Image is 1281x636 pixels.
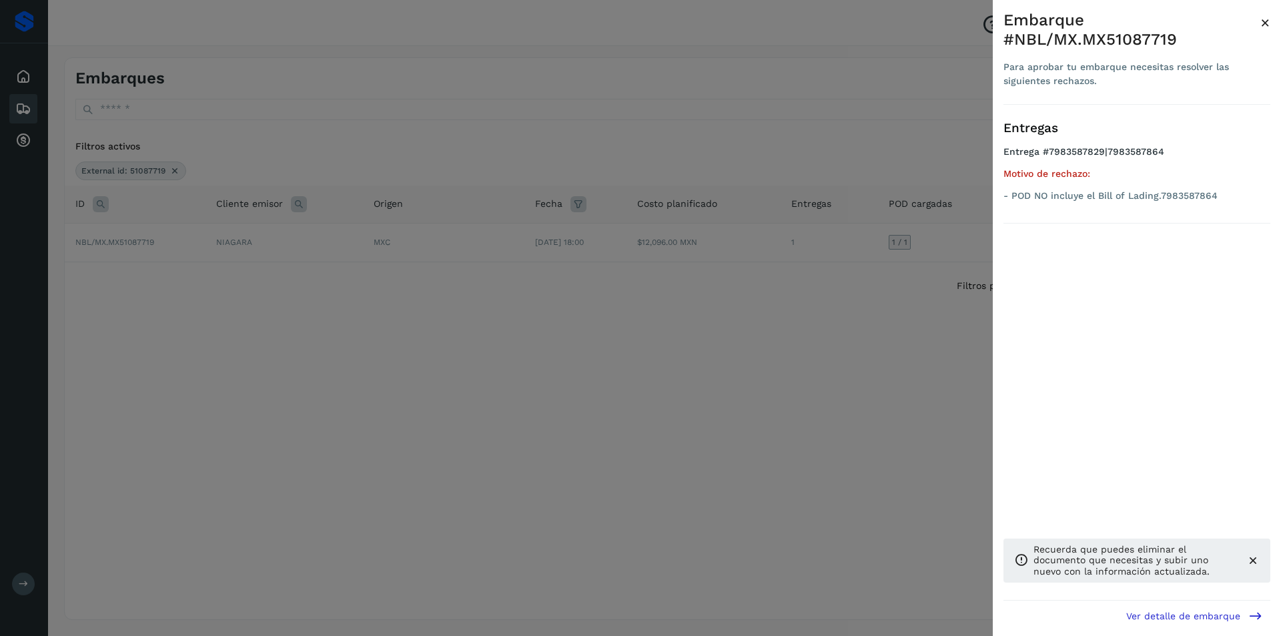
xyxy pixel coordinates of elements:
[1003,168,1270,180] h5: Motivo de rechazo:
[1003,11,1260,49] div: Embarque #NBL/MX.MX51087719
[1003,121,1270,136] h3: Entregas
[1260,13,1270,32] span: ×
[1260,11,1270,35] button: Close
[1003,146,1270,168] h4: Entrega #7983587829|7983587864
[1003,60,1260,88] div: Para aprobar tu embarque necesitas resolver las siguientes rechazos.
[1033,544,1236,577] p: Recuerda que puedes eliminar el documento que necesitas y subir uno nuevo con la información actu...
[1003,190,1270,202] p: - POD NO incluye el Bill of Lading.7983587864
[1126,611,1240,621] span: Ver detalle de embarque
[1118,601,1270,631] button: Ver detalle de embarque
